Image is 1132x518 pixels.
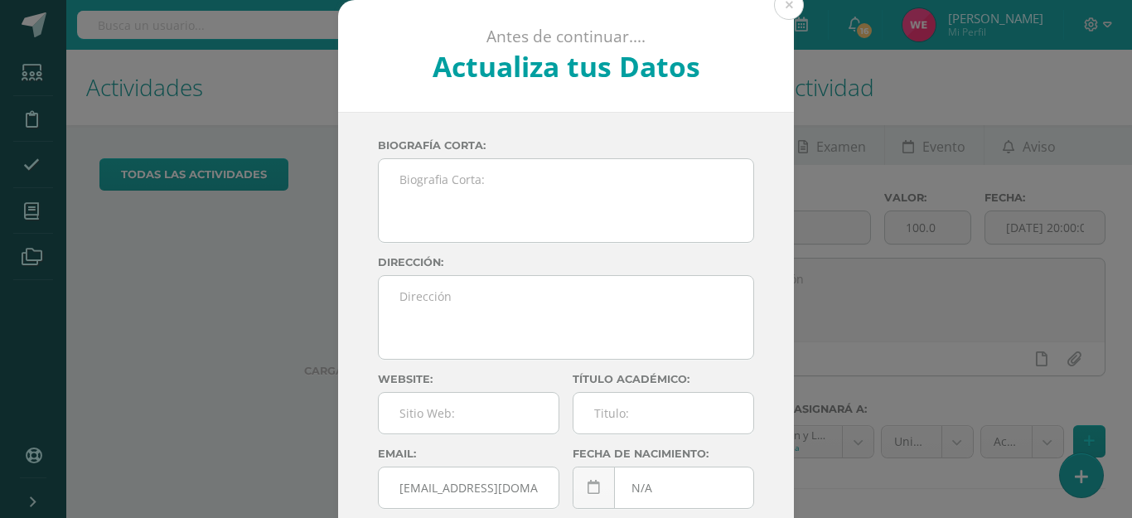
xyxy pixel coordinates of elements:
input: Correo Electronico: [379,467,559,508]
input: Fecha de Nacimiento: [573,467,753,508]
label: Dirección: [378,256,754,269]
h2: Actualiza tus Datos [383,47,750,85]
input: Titulo: [573,393,753,433]
label: Website: [378,373,559,385]
p: Antes de continuar.... [383,27,750,47]
label: Email: [378,448,559,460]
label: Biografía corta: [378,139,754,152]
input: Sitio Web: [379,393,559,433]
label: Título académico: [573,373,754,385]
label: Fecha de nacimiento: [573,448,754,460]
